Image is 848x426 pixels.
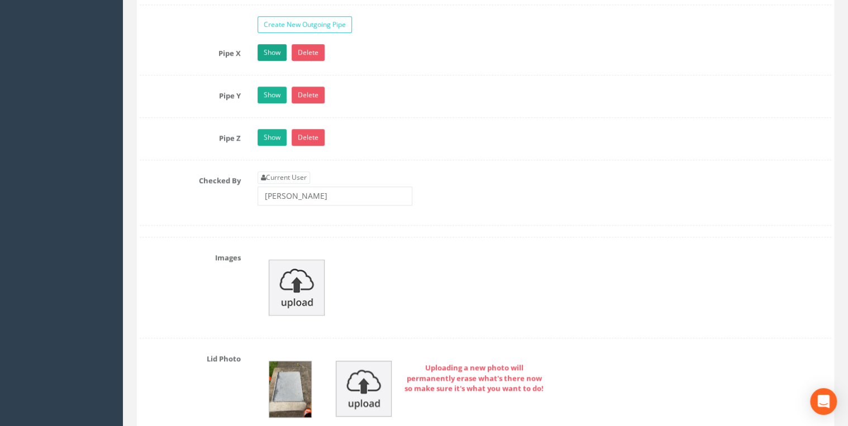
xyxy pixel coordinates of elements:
img: upload_icon.png [336,361,392,417]
a: Delete [292,44,325,61]
div: Open Intercom Messenger [810,388,837,415]
a: Create New Outgoing Pipe [258,16,352,33]
img: upload_icon.png [269,260,325,315]
label: Images [131,248,249,263]
a: Delete [292,129,325,146]
strong: Uploading a new photo will permanently erase what's there now so make sure it's what you want to do! [404,362,544,393]
label: Pipe Y [131,87,249,101]
img: ee53cd6a-722f-95b4-c451-797650db4b68_0ecb473a-0422-ce4a-4c3f-882f59232e0a.jpg [269,361,311,417]
a: Delete [292,87,325,103]
a: Show [258,129,287,146]
a: Current User [258,171,310,184]
label: Lid Photo [131,350,249,364]
a: Show [258,87,287,103]
label: Pipe X [131,44,249,59]
a: Show [258,44,287,61]
label: Pipe Z [131,129,249,143]
label: Checked By [131,171,249,186]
